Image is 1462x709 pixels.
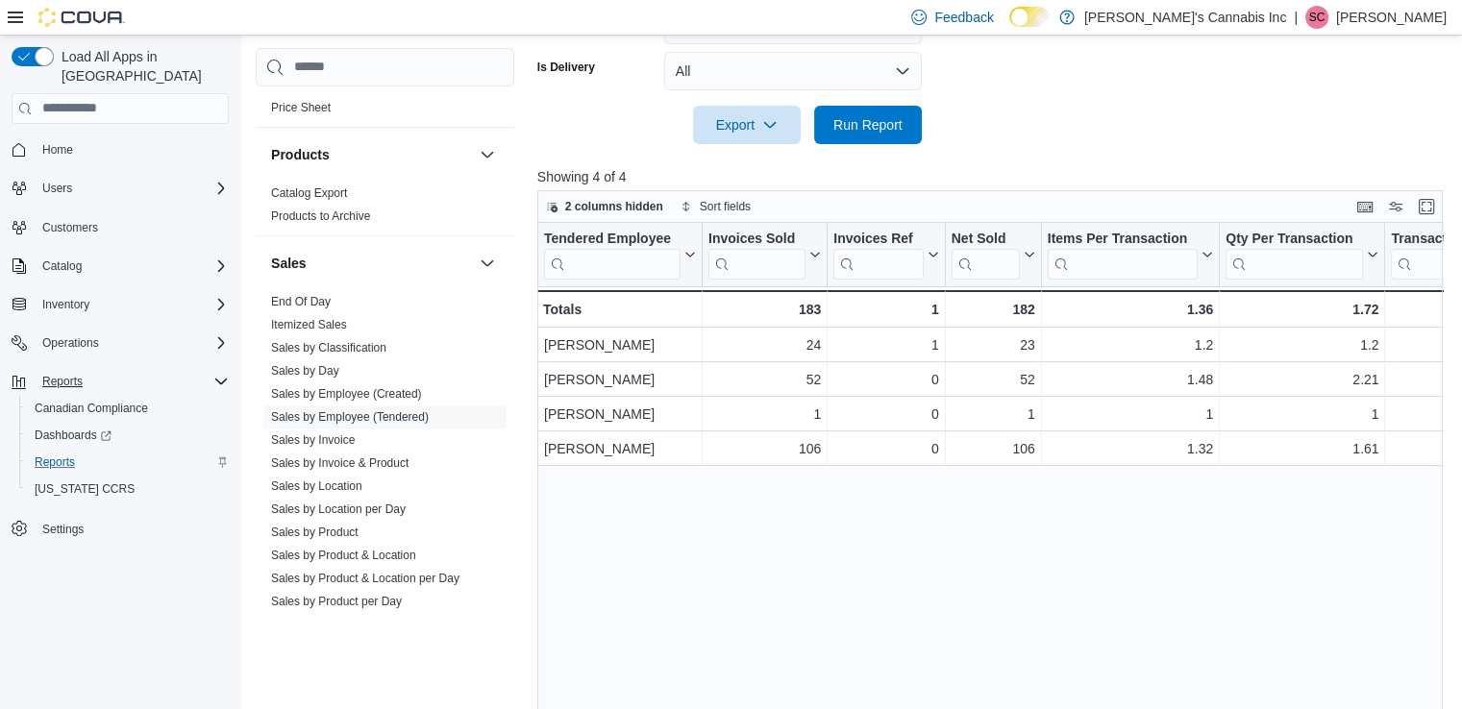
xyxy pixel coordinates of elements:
span: Price Sheet [271,100,331,115]
button: Invoices Ref [833,230,938,279]
button: Run Report [814,106,922,144]
span: Products to Archive [271,208,370,224]
a: Sales by Invoice [271,433,355,447]
span: Sales by Product per Day [271,594,402,609]
a: Products to Archive [271,209,370,223]
span: Reports [42,374,83,389]
a: Canadian Compliance [27,397,156,420]
div: 106 [708,437,821,460]
button: Sort fields [673,195,758,218]
span: Sales by Invoice & Product [271,455,409,471]
button: Keyboard shortcuts [1353,195,1376,218]
button: Items Per Transaction [1047,230,1213,279]
div: 1.72 [1226,298,1378,321]
div: Invoices Sold [708,230,805,248]
button: Users [4,175,236,202]
div: [PERSON_NAME] [544,437,696,460]
button: Products [271,145,472,164]
nav: Complex example [12,128,229,593]
a: Sales by Employee (Created) [271,387,422,401]
div: 24 [708,333,821,356]
div: 1.2 [1226,333,1378,356]
button: Display options [1384,195,1407,218]
div: 23 [952,333,1035,356]
span: Customers [42,220,98,235]
div: Qty Per Transaction [1226,230,1363,248]
span: Feedback [934,8,993,27]
a: End Of Day [271,295,331,308]
div: 52 [708,368,821,391]
span: Inventory [42,297,89,312]
div: 183 [708,298,821,321]
button: Reports [35,370,90,393]
a: Sales by Classification [271,341,386,354]
button: All [664,52,922,90]
span: Dark Mode [1009,27,1010,28]
span: Home [35,137,229,161]
button: Home [4,135,236,163]
div: Pricing [256,96,514,127]
a: Itemized Sales [271,318,347,331]
span: Users [35,177,229,200]
button: Canadian Compliance [19,395,236,422]
div: 1 [1048,403,1214,426]
button: Sales [476,252,499,275]
div: 1.2 [1048,333,1214,356]
span: Canadian Compliance [35,401,148,416]
a: Sales by Product per Day [271,595,402,608]
button: Customers [4,213,236,241]
span: Operations [42,335,99,351]
span: Sales by Product [271,525,359,540]
span: Sales by Invoice [271,432,355,448]
a: Catalog Export [271,186,347,200]
span: Sales by Location per Day [271,501,406,517]
span: Customers [35,215,229,239]
a: Sales by Product [271,526,359,539]
span: Sales by Day [271,363,339,379]
span: Dashboards [27,424,229,447]
div: Invoices Ref [833,230,923,279]
button: Users [35,177,80,200]
span: Sales by Classification [271,340,386,355]
span: Reports [35,454,75,470]
div: Products [256,182,514,235]
h3: Products [271,145,330,164]
div: 1.48 [1048,368,1214,391]
div: Invoices Ref [833,230,923,248]
div: [PERSON_NAME] [544,368,696,391]
a: Sales by Location [271,479,362,493]
p: [PERSON_NAME]'s Cannabis Inc [1084,6,1286,29]
a: Sales by Day [271,364,339,378]
span: 2 columns hidden [565,199,663,214]
div: [PERSON_NAME] [544,403,696,426]
a: Reports [27,451,83,474]
button: Catalog [4,253,236,280]
button: Inventory [35,293,97,316]
img: Cova [38,8,125,27]
button: Sales [271,254,472,273]
div: Totals [543,298,696,321]
div: 0 [833,403,938,426]
div: Net Sold [951,230,1019,279]
span: Sort fields [700,199,751,214]
div: Qty Per Transaction [1226,230,1363,279]
span: Users [42,181,72,196]
div: 106 [952,437,1035,460]
span: End Of Day [271,294,331,309]
span: Catalog [42,258,82,274]
span: Sales by Location [271,478,362,494]
span: Washington CCRS [27,477,229,501]
div: 52 [952,368,1035,391]
span: Dashboards [35,428,112,443]
a: Customers [35,216,106,239]
button: Settings [4,514,236,542]
div: 1 [952,403,1035,426]
span: SC [1309,6,1326,29]
span: Canadian Compliance [27,397,229,420]
div: 0 [833,437,938,460]
span: Settings [35,516,229,540]
button: 2 columns hidden [538,195,671,218]
button: Invoices Sold [708,230,821,279]
div: 1.61 [1226,437,1378,460]
a: Sales by Location per Day [271,502,406,516]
